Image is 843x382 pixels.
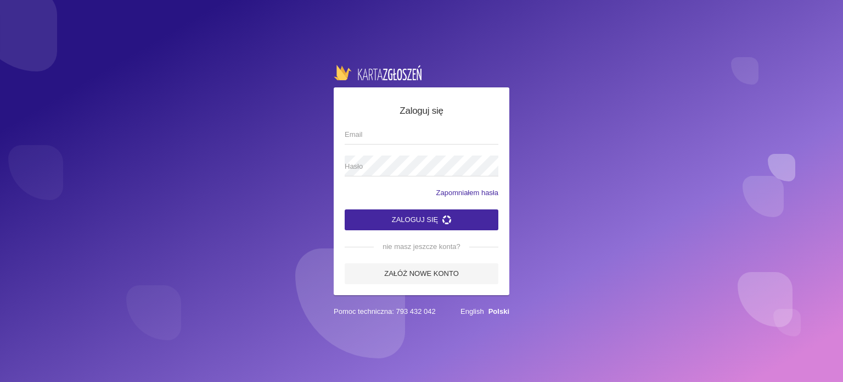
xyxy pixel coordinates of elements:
img: logo-karta.png [334,65,421,80]
a: Polski [488,307,509,315]
h5: Zaloguj się [345,104,498,118]
span: Hasło [345,161,487,172]
span: nie masz jeszcze konta? [374,241,469,252]
a: English [460,307,484,315]
a: Zapomniałem hasła [436,187,498,198]
input: Hasło [345,156,498,176]
button: Zaloguj się [345,209,498,230]
input: Email [345,124,498,145]
span: Email [345,129,487,140]
span: Pomoc techniczna: 793 432 042 [334,306,436,317]
a: Załóż nowe konto [345,263,498,284]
